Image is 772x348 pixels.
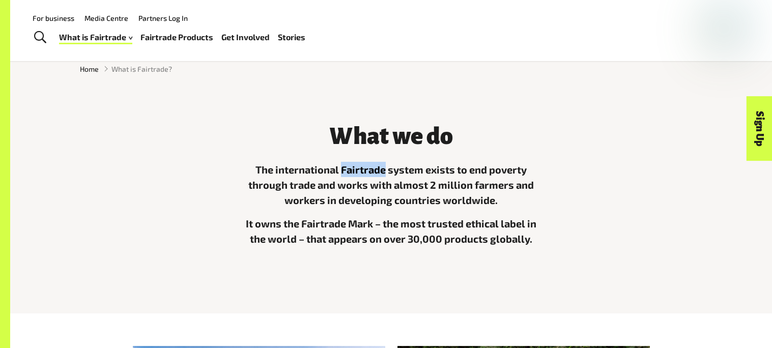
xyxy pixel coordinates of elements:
[80,64,99,74] a: Home
[111,64,172,74] span: What is Fairtrade?
[59,30,132,45] a: What is Fairtrade
[33,14,74,22] a: For business
[278,30,305,45] a: Stories
[140,30,213,45] a: Fairtrade Products
[138,14,188,22] a: Partners Log In
[27,25,52,50] a: Toggle Search
[239,216,544,246] p: It owns the Fairtrade Mark – the most trusted ethical label in the world – that appears on over 3...
[221,30,270,45] a: Get Involved
[239,162,544,208] p: The international Fairtrade system exists to end poverty through trade and works with almost 2 mi...
[704,9,744,52] img: Fairtrade Australia New Zealand logo
[239,124,544,149] h3: What we do
[84,14,128,22] a: Media Centre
